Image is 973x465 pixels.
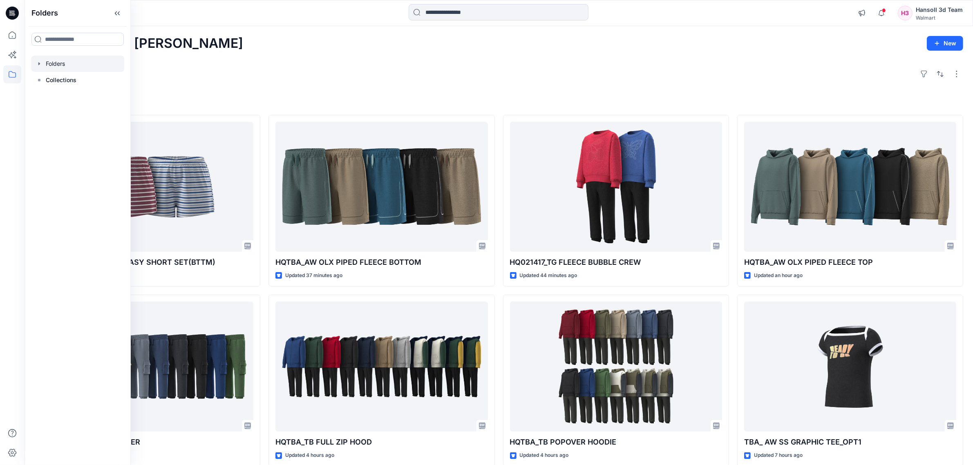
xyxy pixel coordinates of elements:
p: Updated 44 minutes ago [520,271,577,280]
a: HQTBA_TB CARGO JOGGER [41,302,253,431]
a: HQTBA_TB FULL ZIP HOOD [275,302,488,431]
p: HQTBA_TB FULL ZIP HOOD [275,436,488,448]
a: TBA_ AW SS GRAPHIC TEE_OPT1 [744,302,956,431]
a: HQTBA_TB POPOVER HOODIE [510,302,722,431]
p: TBA_ AW SS GRAPHIC TEE_OPT1 [744,436,956,448]
button: New [927,36,963,51]
p: Updated 37 minutes ago [285,271,342,280]
a: HJ002_NB HIGH NECK EASY SHORT SET(BTTM) [41,122,253,252]
p: Updated 7 hours ago [754,451,803,460]
p: Collections [46,75,76,85]
p: HJ002_NB HIGH NECK EASY SHORT SET(BTTM) [41,257,253,268]
div: Hansoll 3d Team [916,5,963,15]
p: Updated 4 hours ago [520,451,569,460]
div: H3 [898,6,913,20]
p: HQTBA_TB CARGO JOGGER [41,436,253,448]
a: HQTBA_AW OLX PIPED FLEECE BOTTOM [275,122,488,252]
p: HQTBA_AW OLX PIPED FLEECE BOTTOM [275,257,488,268]
h2: Welcome back, [PERSON_NAME] [34,36,243,51]
p: HQTBA_TB POPOVER HOODIE [510,436,722,448]
p: HQ021417_TG FLEECE BUBBLE CREW [510,257,722,268]
a: HQ021417_TG FLEECE BUBBLE CREW [510,122,722,252]
h4: Styles [34,97,963,107]
div: Walmart [916,15,963,21]
p: HQTBA_AW OLX PIPED FLEECE TOP [744,257,956,268]
p: Updated an hour ago [754,271,803,280]
a: HQTBA_AW OLX PIPED FLEECE TOP [744,122,956,252]
p: Updated 4 hours ago [285,451,334,460]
